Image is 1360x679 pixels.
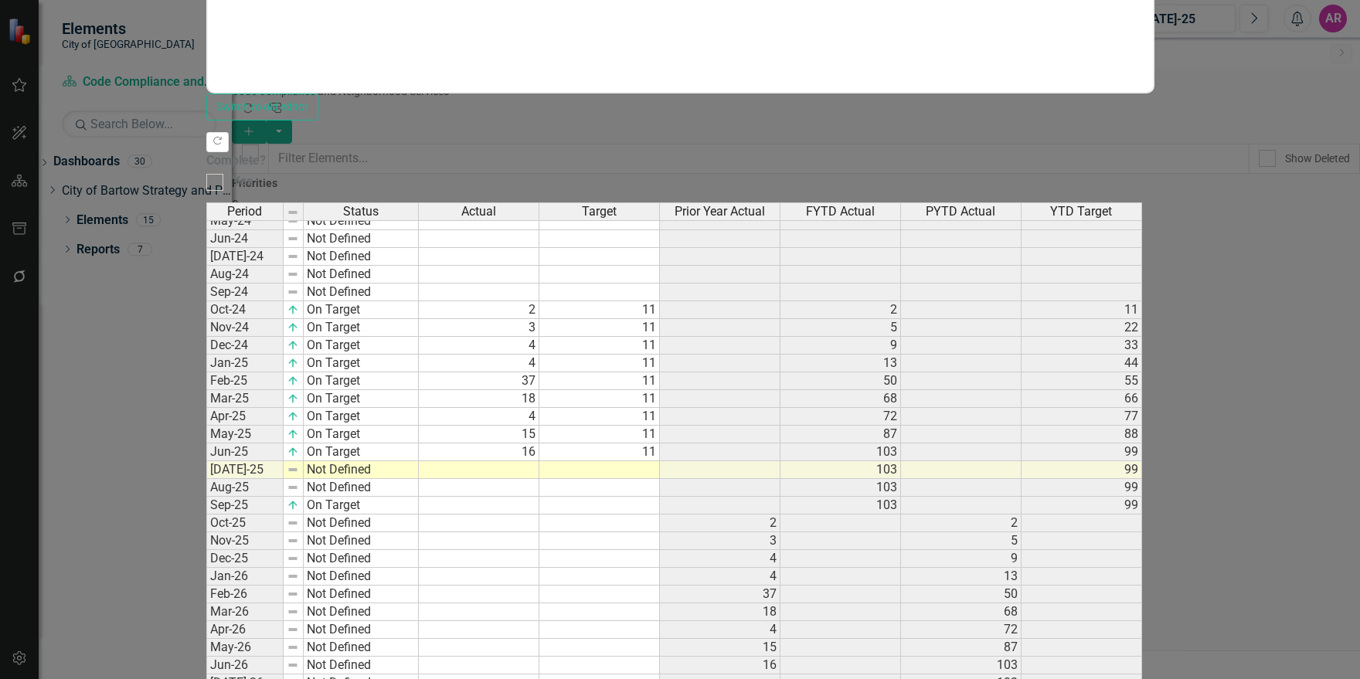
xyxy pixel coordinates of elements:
[206,603,284,621] td: Mar-26
[780,390,901,408] td: 68
[901,532,1022,550] td: 5
[206,408,284,426] td: Apr-25
[206,337,284,355] td: Dec-24
[1022,497,1142,514] td: 99
[304,248,419,266] td: Not Defined
[660,639,780,657] td: 15
[901,603,1022,621] td: 68
[287,517,299,529] img: 8DAGhfEEPCf229AAAAAElFTkSuQmCC
[901,550,1022,568] td: 9
[206,586,284,603] td: Feb-26
[206,93,318,121] button: Switch to old editor
[343,205,379,219] span: Status
[287,606,299,618] img: 8DAGhfEEPCf229AAAAAElFTkSuQmCC
[206,639,284,657] td: May-26
[287,357,299,369] img: v3YYN6tj8cIIQQQgghhBBCF9k3ng1qE9ojsbYAAAAASUVORK5CYII=
[304,514,419,532] td: Not Defined
[233,173,253,191] div: Yes
[206,550,284,568] td: Dec-25
[287,375,299,387] img: v3YYN6tj8cIIQQQgghhBBCF9k3ng1qE9ojsbYAAAAASUVORK5CYII=
[287,463,299,476] img: 8DAGhfEEPCf229AAAAAElFTkSuQmCC
[419,443,539,461] td: 16
[304,443,419,461] td: On Target
[287,588,299,600] img: 8DAGhfEEPCf229AAAAAElFTkSuQmCC
[660,532,780,550] td: 3
[287,570,299,582] img: 8DAGhfEEPCf229AAAAAElFTkSuQmCC
[206,426,284,443] td: May-25
[206,301,284,319] td: Oct-24
[780,408,901,426] td: 72
[539,426,660,443] td: 11
[419,337,539,355] td: 4
[660,568,780,586] td: 4
[304,657,419,674] td: Not Defined
[660,514,780,532] td: 2
[419,372,539,390] td: 37
[539,443,660,461] td: 11
[419,426,539,443] td: 15
[926,205,995,219] span: PYTD Actual
[901,621,1022,639] td: 72
[287,499,299,511] img: v3YYN6tj8cIIQQQgghhBBCF9k3ng1qE9ojsbYAAAAASUVORK5CYII=
[780,426,901,443] td: 87
[304,355,419,372] td: On Target
[461,205,496,219] span: Actual
[206,390,284,408] td: Mar-25
[539,337,660,355] td: 11
[287,268,299,280] img: 8DAGhfEEPCf229AAAAAElFTkSuQmCC
[1022,319,1142,337] td: 22
[304,426,419,443] td: On Target
[539,355,660,372] td: 11
[304,337,419,355] td: On Target
[304,550,419,568] td: Not Defined
[539,319,660,337] td: 11
[780,372,901,390] td: 50
[1022,408,1142,426] td: 77
[287,446,299,458] img: v3YYN6tj8cIIQQQgghhBBCF9k3ng1qE9ojsbYAAAAASUVORK5CYII=
[287,552,299,565] img: 8DAGhfEEPCf229AAAAAElFTkSuQmCC
[539,408,660,426] td: 11
[780,461,901,479] td: 103
[304,532,419,550] td: Not Defined
[539,390,660,408] td: 11
[287,206,299,219] img: 8DAGhfEEPCf229AAAAAElFTkSuQmCC
[287,481,299,494] img: 8DAGhfEEPCf229AAAAAElFTkSuQmCC
[304,639,419,657] td: Not Defined
[304,266,419,283] td: Not Defined
[304,390,419,408] td: On Target
[227,205,262,219] span: Period
[660,657,780,674] td: 16
[1022,301,1142,319] td: 11
[901,639,1022,657] td: 87
[206,532,284,550] td: Nov-25
[806,205,875,219] span: FYTD Actual
[287,410,299,423] img: v3YYN6tj8cIIQQQgghhBBCF9k3ng1qE9ojsbYAAAAASUVORK5CYII=
[206,568,284,586] td: Jan-26
[780,443,901,461] td: 103
[304,568,419,586] td: Not Defined
[1050,205,1112,219] span: YTD Target
[419,319,539,337] td: 3
[1022,355,1142,372] td: 44
[206,283,284,301] td: Sep-24
[287,428,299,440] img: v3YYN6tj8cIIQQQgghhBBCF9k3ng1qE9ojsbYAAAAASUVORK5CYII=
[206,230,284,248] td: Jun-24
[206,514,284,532] td: Oct-25
[304,230,419,248] td: Not Defined
[304,586,419,603] td: Not Defined
[304,497,419,514] td: On Target
[901,586,1022,603] td: 50
[1022,461,1142,479] td: 99
[901,514,1022,532] td: 2
[206,497,284,514] td: Sep-25
[287,659,299,671] img: 8DAGhfEEPCf229AAAAAElFTkSuQmCC
[206,319,284,337] td: Nov-24
[419,408,539,426] td: 4
[660,603,780,621] td: 18
[780,355,901,372] td: 13
[582,205,617,219] span: Target
[304,319,419,337] td: On Target
[206,479,284,497] td: Aug-25
[419,390,539,408] td: 18
[287,641,299,654] img: 8DAGhfEEPCf229AAAAAElFTkSuQmCC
